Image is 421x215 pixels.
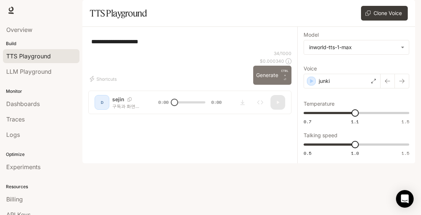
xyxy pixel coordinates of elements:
button: Clone Voice [361,6,408,21]
p: Talking speed [304,133,337,138]
p: Model [304,32,319,37]
button: Shortcuts [88,73,120,85]
p: CTRL + [281,69,289,77]
span: 0.5 [304,150,311,156]
span: 1.0 [351,150,359,156]
p: 34 / 1000 [274,50,291,57]
p: junki [319,77,330,85]
div: Open Intercom Messenger [396,190,414,208]
span: 1.5 [401,150,409,156]
p: Voice [304,66,317,71]
p: Temperature [304,101,335,106]
p: ⏎ [281,69,289,82]
div: inworld-tts-1-max [304,40,409,54]
div: inworld-tts-1-max [309,44,397,51]
span: 0.7 [304,119,311,125]
button: GenerateCTRL +⏎ [253,66,291,85]
p: $ 0.000340 [260,58,284,64]
h1: TTS Playground [90,6,147,21]
span: 1.1 [351,119,359,125]
span: 1.5 [401,119,409,125]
